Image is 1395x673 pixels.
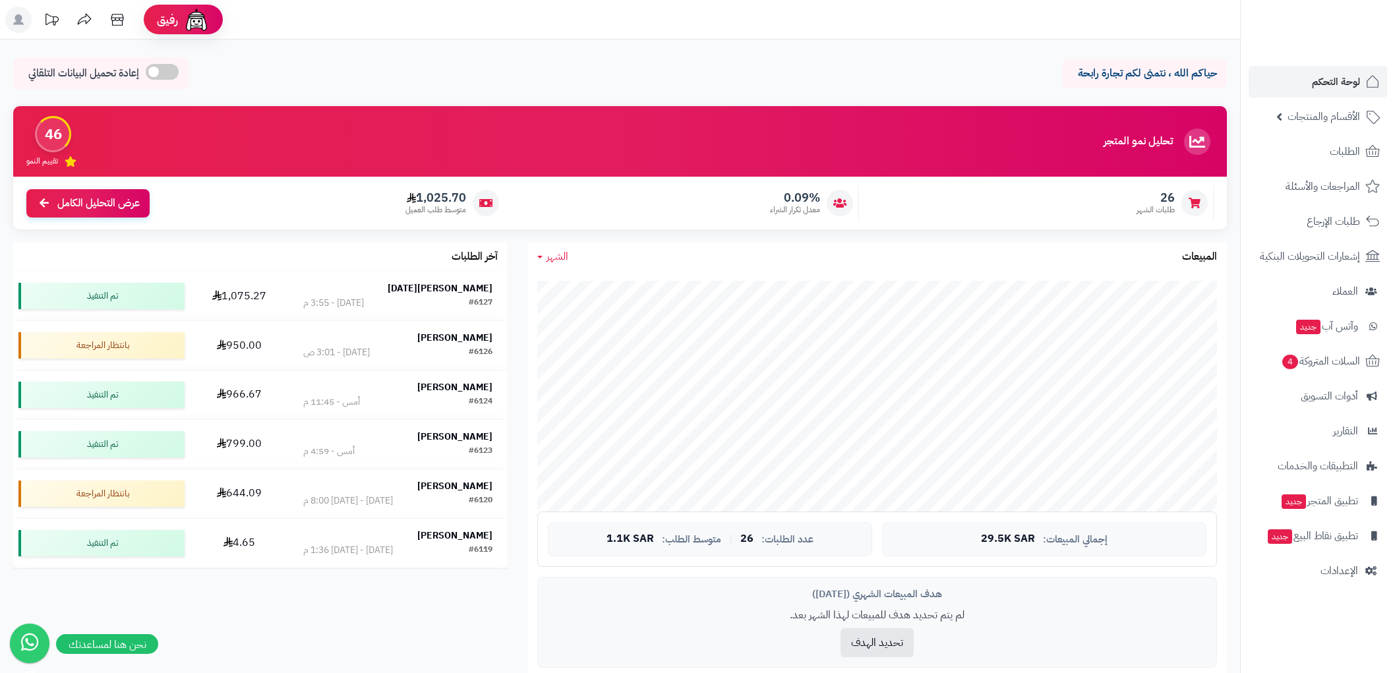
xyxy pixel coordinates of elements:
a: تطبيق المتجرجديد [1249,485,1387,517]
div: هدف المبيعات الشهري ([DATE]) [548,587,1206,601]
span: جديد [1282,494,1306,509]
a: المراجعات والأسئلة [1249,171,1387,202]
span: 1.1K SAR [607,533,654,545]
span: 26 [740,533,754,545]
span: التقارير [1333,422,1358,440]
a: التطبيقات والخدمات [1249,450,1387,482]
td: 644.09 [190,469,288,518]
div: #6123 [469,445,492,458]
strong: [PERSON_NAME] [417,430,492,444]
p: لم يتم تحديد هدف للمبيعات لهذا الشهر بعد. [548,608,1206,623]
div: [DATE] - 3:01 ص [303,346,370,359]
a: تحديثات المنصة [35,7,68,36]
span: متوسط طلب العميل [405,204,466,216]
div: بانتظار المراجعة [18,481,185,507]
h3: المبيعات [1182,251,1217,263]
div: تم التنفيذ [18,431,185,457]
div: أمس - 4:59 م [303,445,355,458]
td: 799.00 [190,420,288,469]
span: العملاء [1332,282,1358,301]
span: معدل تكرار الشراء [770,204,820,216]
a: العملاء [1249,276,1387,307]
a: تطبيق نقاط البيعجديد [1249,520,1387,552]
span: 4 [1282,354,1298,369]
span: لوحة التحكم [1312,73,1360,91]
div: #6124 [469,395,492,409]
span: إجمالي المبيعات: [1043,534,1108,545]
span: طلبات الإرجاع [1307,212,1360,231]
span: 26 [1137,190,1175,205]
a: التقارير [1249,415,1387,447]
div: [DATE] - [DATE] 1:36 م [303,544,393,557]
span: إشعارات التحويلات البنكية [1260,247,1360,266]
div: [DATE] - 3:55 م [303,297,364,310]
h3: تحليل نمو المتجر [1104,136,1173,148]
span: عرض التحليل الكامل [57,196,140,211]
div: [DATE] - [DATE] 8:00 م [303,494,393,508]
strong: [PERSON_NAME] [417,479,492,493]
div: #6126 [469,346,492,359]
span: وآتس آب [1295,317,1358,336]
span: تقييم النمو [26,156,58,167]
div: تم التنفيذ [18,283,185,309]
a: أدوات التسويق [1249,380,1387,412]
a: عرض التحليل الكامل [26,189,150,218]
div: بانتظار المراجعة [18,332,185,359]
span: رفيق [157,12,178,28]
div: #6127 [469,297,492,310]
span: تطبيق المتجر [1280,492,1358,510]
a: الشهر [537,249,568,264]
span: 1,025.70 [405,190,466,205]
div: #6120 [469,494,492,508]
span: الأقسام والمنتجات [1288,107,1360,126]
span: تطبيق نقاط البيع [1266,527,1358,545]
a: إشعارات التحويلات البنكية [1249,241,1387,272]
span: التطبيقات والخدمات [1278,457,1358,475]
span: جديد [1296,320,1321,334]
span: إعادة تحميل البيانات التلقائي [28,66,139,81]
span: الإعدادات [1321,562,1358,580]
a: طلبات الإرجاع [1249,206,1387,237]
button: تحديد الهدف [841,628,914,657]
a: الإعدادات [1249,555,1387,587]
div: تم التنفيذ [18,530,185,556]
td: 4.65 [190,519,288,568]
strong: [PERSON_NAME][DATE] [388,281,492,295]
img: ai-face.png [183,7,210,33]
a: وآتس آبجديد [1249,310,1387,342]
strong: [PERSON_NAME] [417,380,492,394]
span: السلات المتروكة [1281,352,1360,370]
td: 950.00 [190,321,288,370]
span: طلبات الشهر [1137,204,1175,216]
span: المراجعات والأسئلة [1286,177,1360,196]
span: الطلبات [1330,142,1360,161]
div: تم التنفيذ [18,382,185,408]
div: #6119 [469,544,492,557]
a: لوحة التحكم [1249,66,1387,98]
strong: [PERSON_NAME] [417,529,492,542]
a: السلات المتروكة4 [1249,345,1387,377]
a: الطلبات [1249,136,1387,167]
img: logo-2.png [1305,26,1382,54]
strong: [PERSON_NAME] [417,331,492,345]
span: 29.5K SAR [981,533,1035,545]
p: حياكم الله ، نتمنى لكم تجارة رابحة [1072,66,1217,81]
td: 966.67 [190,370,288,419]
h3: آخر الطلبات [452,251,498,263]
span: عدد الطلبات: [761,534,814,545]
td: 1,075.27 [190,272,288,320]
div: أمس - 11:45 م [303,395,360,409]
span: 0.09% [770,190,820,205]
span: جديد [1268,529,1292,544]
span: متوسط الطلب: [662,534,721,545]
span: | [729,534,732,544]
span: الشهر [547,249,568,264]
span: أدوات التسويق [1301,387,1358,405]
